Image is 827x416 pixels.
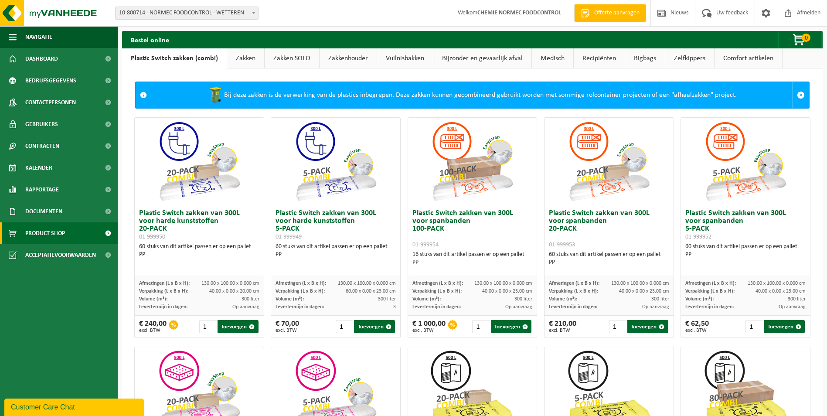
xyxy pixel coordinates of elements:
[685,243,806,259] div: 60 stuks van dit artikel passen er op een pallet
[574,4,646,22] a: Offerte aanvragen
[665,48,714,68] a: Zelfkippers
[354,320,395,333] button: Toevoegen
[549,242,575,248] span: 01-999953
[412,251,533,266] div: 16 stuks van dit artikel passen er op een pallet
[549,289,598,294] span: Verpakking (L x B x H):
[549,304,597,310] span: Levertermijn in dagen:
[609,320,626,333] input: 1
[276,289,325,294] span: Verpakking (L x B x H):
[4,397,146,416] iframe: chat widget
[201,281,259,286] span: 130.00 x 100.00 x 0.000 cm
[412,242,439,248] span: 01-999954
[393,304,396,310] span: 3
[25,113,58,135] span: Gebruikers
[276,209,396,241] h3: Plastic Switch zakken van 300L voor harde kunststoffen 5-PACK
[412,259,533,266] div: PP
[549,259,669,266] div: PP
[642,304,669,310] span: Op aanvraag
[115,7,259,20] span: 10-800714 - NORMEC FOODCONTROL - WETTEREN
[265,48,319,68] a: Zakken SOLO
[276,234,302,240] span: 01-999949
[472,320,490,333] input: 1
[139,289,188,294] span: Verpakking (L x B x H):
[292,118,379,205] img: 01-999949
[139,328,167,333] span: excl. BTW
[802,34,810,42] span: 0
[276,328,299,333] span: excl. BTW
[549,251,669,266] div: 60 stuks van dit artikel passen er op een pallet
[139,297,167,302] span: Volume (m³):
[25,92,76,113] span: Contactpersonen
[151,82,792,108] div: Bij deze zakken is de verwerking van de plastics inbegrepen. Deze zakken kunnen gecombineerd gebr...
[412,304,461,310] span: Levertermijn in dagen:
[715,48,782,68] a: Comfort artikelen
[433,48,531,68] a: Bijzonder en gevaarlijk afval
[276,297,304,302] span: Volume (m³):
[685,234,711,240] span: 01-999952
[276,304,324,310] span: Levertermijn in dagen:
[627,320,668,333] button: Toevoegen
[702,118,789,205] img: 01-999952
[764,320,805,333] button: Toevoegen
[139,304,187,310] span: Levertermijn in dagen:
[412,328,446,333] span: excl. BTW
[122,31,178,48] h2: Bestel online
[276,243,396,259] div: 60 stuks van dit artikel passen er op een pallet
[25,135,59,157] span: Contracten
[788,297,806,302] span: 300 liter
[625,48,665,68] a: Bigbags
[505,304,532,310] span: Op aanvraag
[139,209,259,241] h3: Plastic Switch zakken van 300L voor harde kunststoffen 20-PACK
[25,179,59,201] span: Rapportage
[336,320,353,333] input: 1
[779,304,806,310] span: Op aanvraag
[514,297,532,302] span: 300 liter
[412,281,463,286] span: Afmetingen (L x B x H):
[474,281,532,286] span: 130.00 x 100.00 x 0.000 cm
[25,26,52,48] span: Navigatie
[320,48,377,68] a: Zakkenhouder
[685,281,736,286] span: Afmetingen (L x B x H):
[745,320,763,333] input: 1
[549,209,669,249] h3: Plastic Switch zakken van 300L voor spanbanden 20-PACK
[276,251,396,259] div: PP
[532,48,573,68] a: Medisch
[346,289,396,294] span: 60.00 x 0.00 x 23.00 cm
[139,320,167,333] div: € 240,00
[218,320,258,333] button: Toevoegen
[227,48,264,68] a: Zakken
[565,118,653,205] img: 01-999953
[574,48,625,68] a: Recipiënten
[482,289,532,294] span: 40.00 x 0.00 x 23.00 cm
[122,48,227,68] a: Plastic Switch zakken (combi)
[651,297,669,302] span: 300 liter
[491,320,531,333] button: Toevoegen
[477,10,561,16] strong: CHEMIE NORMEC FOODCONTROL
[139,281,190,286] span: Afmetingen (L x B x H):
[685,297,714,302] span: Volume (m³):
[592,9,642,17] span: Offerte aanvragen
[139,251,259,259] div: PP
[549,328,576,333] span: excl. BTW
[685,328,709,333] span: excl. BTW
[232,304,259,310] span: Op aanvraag
[25,70,76,92] span: Bedrijfsgegevens
[139,243,259,259] div: 60 stuks van dit artikel passen er op een pallet
[209,289,259,294] span: 40.00 x 0.00 x 20.00 cm
[207,86,224,104] img: WB-0240-HPE-GN-50.png
[685,251,806,259] div: PP
[25,48,58,70] span: Dashboard
[792,82,809,108] a: Sluit melding
[25,157,52,179] span: Kalender
[778,31,822,48] button: 0
[685,289,735,294] span: Verpakking (L x B x H):
[412,209,533,249] h3: Plastic Switch zakken van 300L voor spanbanden 100-PACK
[429,118,516,205] img: 01-999954
[116,7,258,19] span: 10-800714 - NORMEC FOODCONTROL - WETTEREN
[549,297,577,302] span: Volume (m³):
[156,118,243,205] img: 01-999950
[685,320,709,333] div: € 62,50
[139,234,165,240] span: 01-999950
[377,48,433,68] a: Vuilnisbakken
